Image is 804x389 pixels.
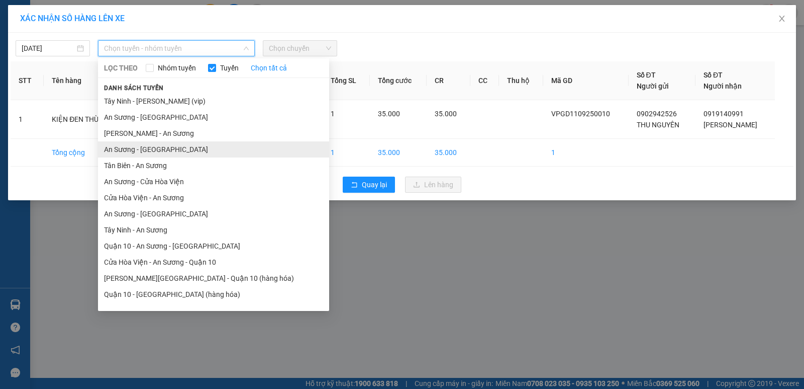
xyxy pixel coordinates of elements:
[98,222,329,238] li: Tây Ninh - An Sương
[362,179,387,190] span: Quay lại
[44,100,138,139] td: KIỆN ĐEN THÙNG TP
[435,110,457,118] span: 35.000
[323,139,370,167] td: 1
[543,139,629,167] td: 1
[378,110,400,118] span: 35.000
[104,62,138,73] span: LỌC THEO
[499,61,543,100] th: Thu hộ
[427,61,470,100] th: CR
[269,41,331,56] span: Chọn chuyến
[11,61,44,100] th: STT
[343,177,395,193] button: rollbackQuay lại
[98,286,329,302] li: Quận 10 - [GEOGRAPHIC_DATA] (hàng hóa)
[323,61,370,100] th: Tổng SL
[331,110,335,118] span: 1
[98,270,329,286] li: [PERSON_NAME][GEOGRAPHIC_DATA] - Quận 10 (hàng hóa)
[427,139,470,167] td: 35.000
[703,71,723,79] span: Số ĐT
[370,139,427,167] td: 35.000
[216,62,243,73] span: Tuyến
[551,110,610,118] span: VPGD1109250010
[98,158,329,174] li: Tân Biên - An Sương
[98,190,329,206] li: Cửa Hòa Viện - An Sương
[98,125,329,141] li: [PERSON_NAME] - An Sương
[98,254,329,270] li: Cửa Hòa Viện - An Sương - Quận 10
[98,84,170,93] span: Danh sách tuyến
[703,121,757,129] span: [PERSON_NAME]
[768,5,796,33] button: Close
[405,177,461,193] button: uploadLên hàng
[11,100,44,139] td: 1
[703,110,744,118] span: 0919140991
[20,14,125,23] span: XÁC NHẬN SỐ HÀNG LÊN XE
[351,181,358,189] span: rollback
[98,238,329,254] li: Quận 10 - An Sương - [GEOGRAPHIC_DATA]
[98,174,329,190] li: An Sương - Cửa Hòa Viện
[44,139,138,167] td: Tổng cộng
[98,141,329,158] li: An Sương - [GEOGRAPHIC_DATA]
[154,62,200,73] span: Nhóm tuyến
[637,82,669,90] span: Người gửi
[251,62,287,73] a: Chọn tất cả
[98,109,329,125] li: An Sương - [GEOGRAPHIC_DATA]
[104,41,249,56] span: Chọn tuyến - nhóm tuyến
[22,43,75,54] input: 11/09/2025
[470,61,499,100] th: CC
[703,82,742,90] span: Người nhận
[637,121,679,129] span: THU NGUYÊN
[243,45,249,51] span: down
[637,110,677,118] span: 0902942526
[778,15,786,23] span: close
[44,61,138,100] th: Tên hàng
[98,302,329,319] li: [GEOGRAPHIC_DATA] - [GEOGRAPHIC_DATA] (vip)
[543,61,629,100] th: Mã GD
[370,61,427,100] th: Tổng cước
[98,93,329,109] li: Tây Ninh - [PERSON_NAME] (vip)
[98,206,329,222] li: An Sương - [GEOGRAPHIC_DATA]
[637,71,656,79] span: Số ĐT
